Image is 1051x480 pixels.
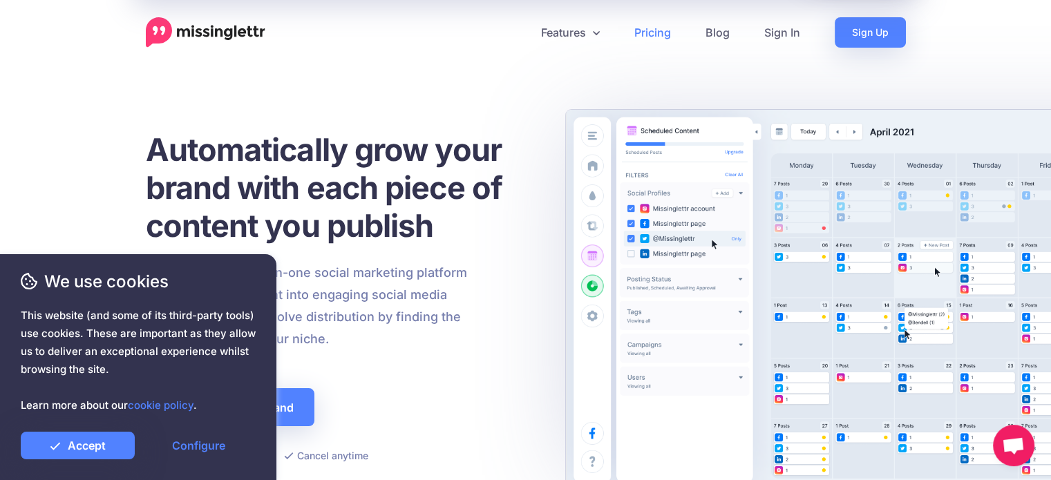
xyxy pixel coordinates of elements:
h1: Automatically grow your brand with each piece of content you publish [146,131,536,244]
a: Sign Up [835,17,906,48]
a: Features [524,17,617,48]
span: This website (and some of its third-party tools) use cookies. These are important as they allow u... [21,307,256,414]
li: Cancel anytime [284,447,368,464]
a: Sign In [747,17,817,48]
span: We use cookies [21,269,256,294]
a: Chat öffnen [993,425,1034,466]
a: cookie policy [128,399,193,412]
a: Home [146,17,265,48]
a: Blog [688,17,747,48]
a: Pricing [617,17,688,48]
p: Missinglettr is an all-in-one social marketing platform that turns your content into engaging soc... [146,262,468,350]
a: Configure [142,432,256,459]
a: Accept [21,432,135,459]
